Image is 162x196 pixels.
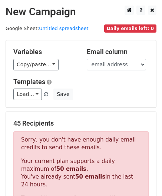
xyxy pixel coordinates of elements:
button: Save [53,89,73,100]
iframe: Chat Widget [125,160,162,196]
a: Copy/paste... [13,59,59,70]
span: Daily emails left: 0 [104,24,156,33]
a: Daily emails left: 0 [104,26,156,31]
strong: 50 emails [56,166,86,172]
h2: New Campaign [6,6,156,18]
p: Your current plan supports a daily maximum of . You've already sent in the last 24 hours. [21,157,141,189]
p: Sorry, you don't have enough daily email credits to send these emails. [21,136,141,152]
small: Google Sheet: [6,26,89,31]
strong: 50 emails [75,173,105,180]
a: Untitled spreadsheet [39,26,88,31]
a: Templates [13,78,45,86]
h5: Variables [13,48,76,56]
h5: 45 Recipients [13,119,149,127]
h5: Email column [87,48,149,56]
a: Load... [13,89,42,100]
